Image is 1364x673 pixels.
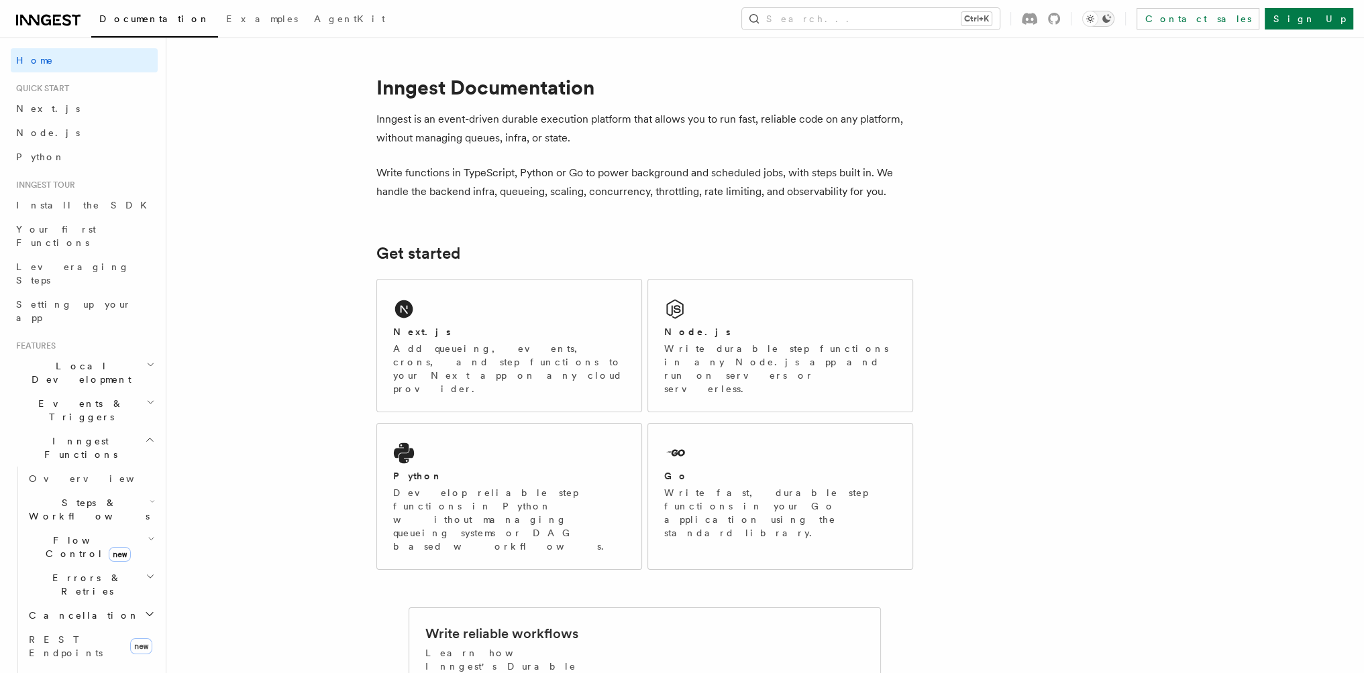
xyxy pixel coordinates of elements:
button: Local Development [11,354,158,391]
a: Home [11,48,158,72]
p: Write fast, durable step functions in your Go application using the standard library. [664,486,896,540]
a: Python [11,145,158,169]
span: AgentKit [314,13,385,24]
h2: Next.js [393,325,451,339]
span: Inngest Functions [11,434,145,461]
p: Inngest is an event-driven durable execution platform that allows you to run fast, reliable code ... [376,110,913,147]
a: Examples [218,4,306,36]
span: Quick start [11,83,69,94]
a: PythonDevelop reliable step functions in Python without managing queueing systems or DAG based wo... [376,423,642,570]
span: new [109,547,131,562]
button: Steps & Workflows [23,491,158,528]
a: Sign Up [1265,8,1353,29]
a: Leveraging Steps [11,255,158,292]
a: REST Endpointsnew [23,627,158,665]
button: Inngest Functions [11,429,158,467]
span: new [130,638,152,654]
button: Errors & Retries [23,566,158,603]
p: Write durable step functions in any Node.js app and run on servers or serverless. [664,342,896,395]
span: Flow Control [23,534,148,560]
span: Documentation [99,13,210,24]
a: Documentation [91,4,218,38]
a: Setting up your app [11,292,158,330]
a: Contact sales [1137,8,1259,29]
button: Events & Triggers [11,391,158,429]
button: Flow Controlnew [23,528,158,566]
span: Your first Functions [16,224,96,248]
span: Node.js [16,127,80,138]
h2: Node.js [664,325,731,339]
span: Steps & Workflows [23,496,150,523]
span: REST Endpoints [29,634,103,658]
p: Write functions in TypeScript, Python or Go to power background and scheduled jobs, with steps bu... [376,164,913,201]
span: Home [16,54,54,67]
button: Toggle dark mode [1082,11,1114,27]
p: Develop reliable step functions in Python without managing queueing systems or DAG based workflows. [393,486,625,553]
h1: Inngest Documentation [376,75,913,99]
span: Leveraging Steps [16,261,129,286]
a: Next.js [11,97,158,121]
a: Install the SDK [11,193,158,217]
span: Cancellation [23,609,140,622]
span: Events & Triggers [11,397,146,424]
button: Search...Ctrl+K [742,8,1000,29]
a: AgentKit [306,4,393,36]
a: Your first Functions [11,217,158,255]
a: Overview [23,467,158,491]
h2: Write reliable workflows [425,624,578,643]
span: Local Development [11,359,146,386]
span: Inngest tour [11,180,75,190]
a: Node.js [11,121,158,145]
span: Overview [29,473,167,484]
a: Node.jsWrite durable step functions in any Node.js app and run on servers or serverless. [647,279,913,412]
button: Cancellation [23,603,158,627]
span: Errors & Retries [23,571,146,598]
a: Next.jsAdd queueing, events, crons, and step functions to your Next app on any cloud provider. [376,279,642,412]
span: Next.js [16,103,80,114]
span: Features [11,341,56,351]
p: Add queueing, events, crons, and step functions to your Next app on any cloud provider. [393,342,625,395]
span: Setting up your app [16,299,132,323]
span: Examples [226,13,298,24]
h2: Python [393,469,443,483]
span: Python [16,151,65,162]
a: GoWrite fast, durable step functions in your Go application using the standard library. [647,423,913,570]
span: Install the SDK [16,200,155,210]
h2: Go [664,469,688,483]
a: Get started [376,244,460,263]
kbd: Ctrl+K [961,12,992,25]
